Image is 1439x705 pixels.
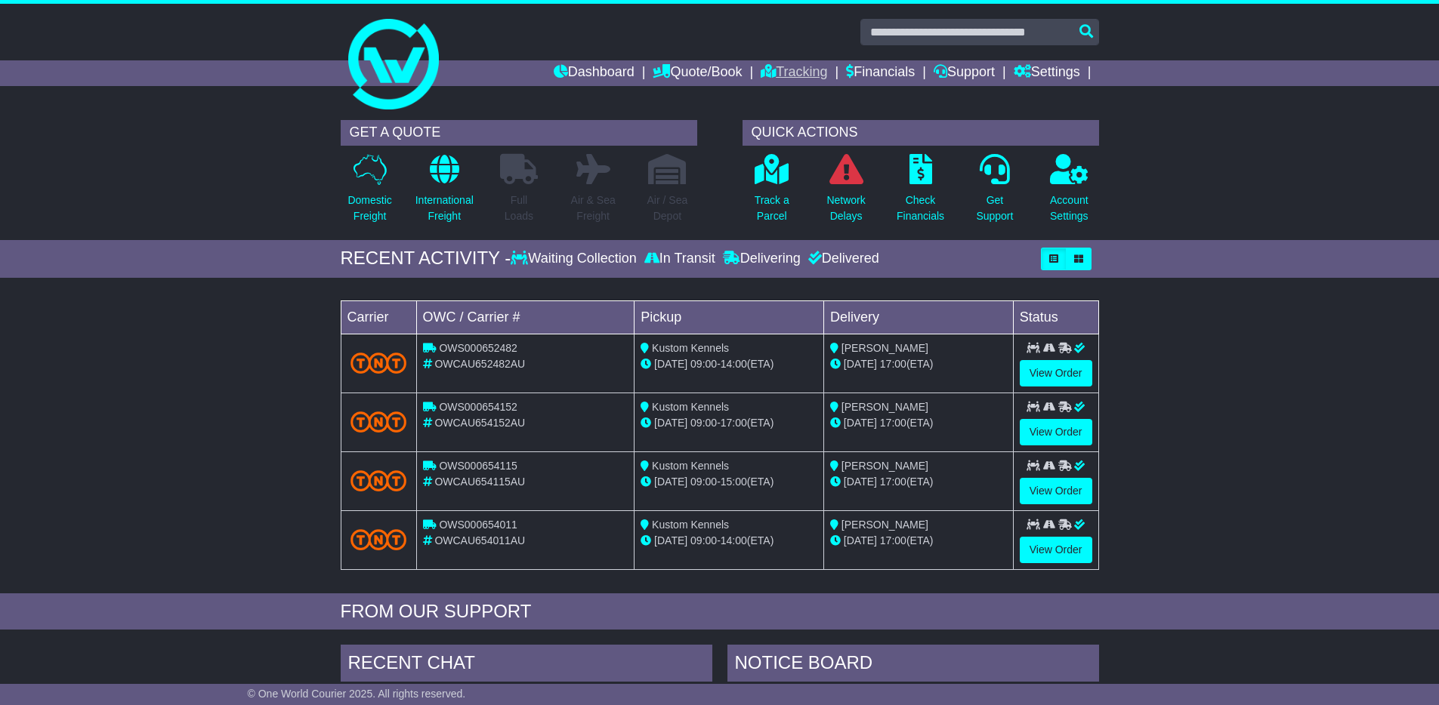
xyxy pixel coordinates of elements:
[350,470,407,491] img: TNT_Domestic.png
[415,153,474,232] a: InternationalFreight
[880,417,906,429] span: 17:00
[841,460,928,472] span: [PERSON_NAME]
[830,474,1007,490] div: (ETA)
[690,358,717,370] span: 09:00
[248,688,466,700] span: © One World Courier 2025. All rights reserved.
[654,476,687,488] span: [DATE]
[755,192,789,224] p: Track a Parcel
[439,519,517,531] span: OWS000654011
[754,153,790,232] a: Track aParcel
[635,300,824,334] td: Pickup
[641,415,817,431] div: - (ETA)
[439,401,517,413] span: OWS000654152
[652,342,729,354] span: Kustom Kennels
[341,300,416,334] td: Carrier
[347,153,392,232] a: DomesticFreight
[841,519,928,531] span: [PERSON_NAME]
[690,417,717,429] span: 09:00
[654,534,687,546] span: [DATE]
[652,401,729,413] span: Kustom Kennels
[571,192,616,224] p: Air & Sea Freight
[652,519,729,531] span: Kustom Kennels
[1014,60,1080,86] a: Settings
[826,192,865,224] p: Network Delays
[846,60,915,86] a: Financials
[880,476,906,488] span: 17:00
[896,153,945,232] a: CheckFinancials
[350,411,407,432] img: TNT_Domestic.png
[641,356,817,372] div: - (ETA)
[1020,478,1092,504] a: View Order
[434,476,525,488] span: OWCAU654115AU
[1020,537,1092,563] a: View Order
[721,417,747,429] span: 17:00
[416,300,635,334] td: OWC / Carrier #
[721,476,747,488] span: 15:00
[434,358,525,370] span: OWCAU652482AU
[1013,300,1098,334] td: Status
[439,342,517,354] span: OWS000652482
[719,251,804,267] div: Delivering
[434,417,525,429] span: OWCAU654152AU
[434,534,525,546] span: OWCAU654011AU
[727,645,1099,685] div: NOTICE BOARD
[721,358,747,370] span: 14:00
[350,529,407,550] img: TNT_Domestic.png
[653,60,742,86] a: Quote/Book
[841,342,928,354] span: [PERSON_NAME]
[641,251,719,267] div: In Transit
[341,645,712,685] div: RECENT CHAT
[511,251,640,267] div: Waiting Collection
[880,358,906,370] span: 17:00
[975,153,1014,232] a: GetSupport
[647,192,688,224] p: Air / Sea Depot
[350,352,407,373] img: TNT_Domestic.png
[880,534,906,546] span: 17:00
[1049,153,1089,232] a: AccountSettings
[804,251,879,267] div: Delivered
[1050,192,1089,224] p: Account Settings
[743,120,1099,146] div: QUICK ACTIONS
[654,358,687,370] span: [DATE]
[934,60,995,86] a: Support
[841,401,928,413] span: [PERSON_NAME]
[341,120,697,146] div: GET A QUOTE
[823,300,1013,334] td: Delivery
[844,358,877,370] span: [DATE]
[897,192,944,224] p: Check Financials
[690,534,717,546] span: 09:00
[1020,419,1092,445] a: View Order
[830,533,1007,549] div: (ETA)
[830,356,1007,372] div: (ETA)
[844,534,877,546] span: [DATE]
[690,476,717,488] span: 09:00
[341,601,1099,623] div: FROM OUR SUPPORT
[844,476,877,488] span: [DATE]
[341,248,511,269] div: RECENT ACTIVITY -
[844,417,877,429] span: [DATE]
[721,534,747,546] span: 14:00
[1020,360,1092,386] a: View Order
[439,460,517,472] span: OWS000654115
[976,192,1013,224] p: Get Support
[761,60,827,86] a: Tracking
[654,417,687,429] span: [DATE]
[500,192,538,224] p: Full Loads
[641,533,817,549] div: - (ETA)
[415,192,474,224] p: International Freight
[830,415,1007,431] div: (ETA)
[652,460,729,472] span: Kustom Kennels
[641,474,817,490] div: - (ETA)
[554,60,635,86] a: Dashboard
[347,192,391,224] p: Domestic Freight
[826,153,866,232] a: NetworkDelays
